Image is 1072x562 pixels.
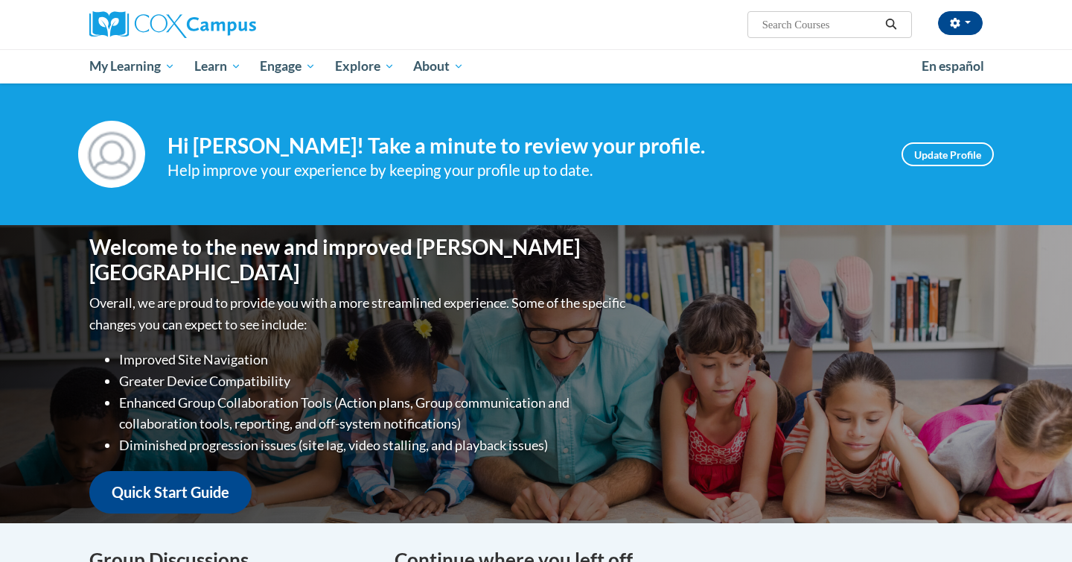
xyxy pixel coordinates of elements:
[902,142,994,166] a: Update Profile
[89,235,629,285] h1: Welcome to the new and improved [PERSON_NAME][GEOGRAPHIC_DATA]
[335,57,395,75] span: Explore
[89,11,372,38] a: Cox Campus
[80,49,185,83] a: My Learning
[119,435,629,456] li: Diminished progression issues (site lag, video stalling, and playback issues)
[260,57,316,75] span: Engage
[880,16,902,34] button: Search
[89,471,252,514] a: Quick Start Guide
[250,49,325,83] a: Engage
[761,16,880,34] input: Search Courses
[325,49,404,83] a: Explore
[89,292,629,335] p: Overall, we are proud to provide you with a more streamlined experience. Some of the specific cha...
[89,57,175,75] span: My Learning
[67,49,1005,83] div: Main menu
[119,349,629,370] li: Improved Site Navigation
[938,11,983,35] button: Account Settings
[167,133,879,159] h4: Hi [PERSON_NAME]! Take a minute to review your profile.
[194,57,241,75] span: Learn
[413,57,464,75] span: About
[167,158,879,183] div: Help improve your experience by keeping your profile up to date.
[404,49,474,83] a: About
[185,49,251,83] a: Learn
[912,51,994,82] a: En español
[89,11,256,38] img: Cox Campus
[922,58,984,74] span: En español
[78,121,145,188] img: Profile Image
[119,370,629,392] li: Greater Device Compatibility
[119,392,629,435] li: Enhanced Group Collaboration Tools (Action plans, Group communication and collaboration tools, re...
